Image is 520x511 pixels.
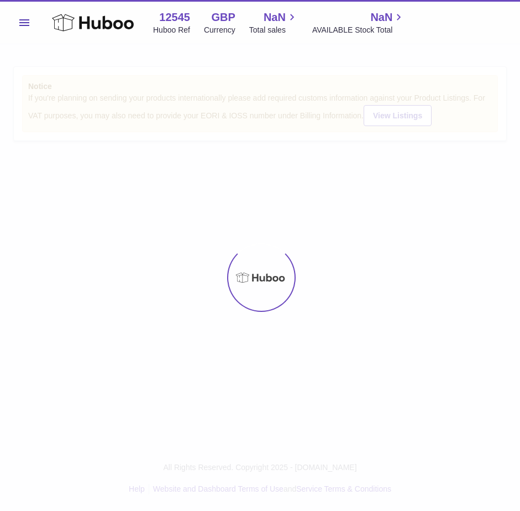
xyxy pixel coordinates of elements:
a: NaN Total sales [249,10,298,35]
span: NaN [264,10,286,25]
span: Total sales [249,25,298,35]
div: Currency [204,25,235,35]
strong: GBP [211,10,235,25]
strong: 12545 [159,10,190,25]
span: AVAILABLE Stock Total [312,25,406,35]
div: Huboo Ref [153,25,190,35]
span: NaN [370,10,392,25]
a: NaN AVAILABLE Stock Total [312,10,406,35]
